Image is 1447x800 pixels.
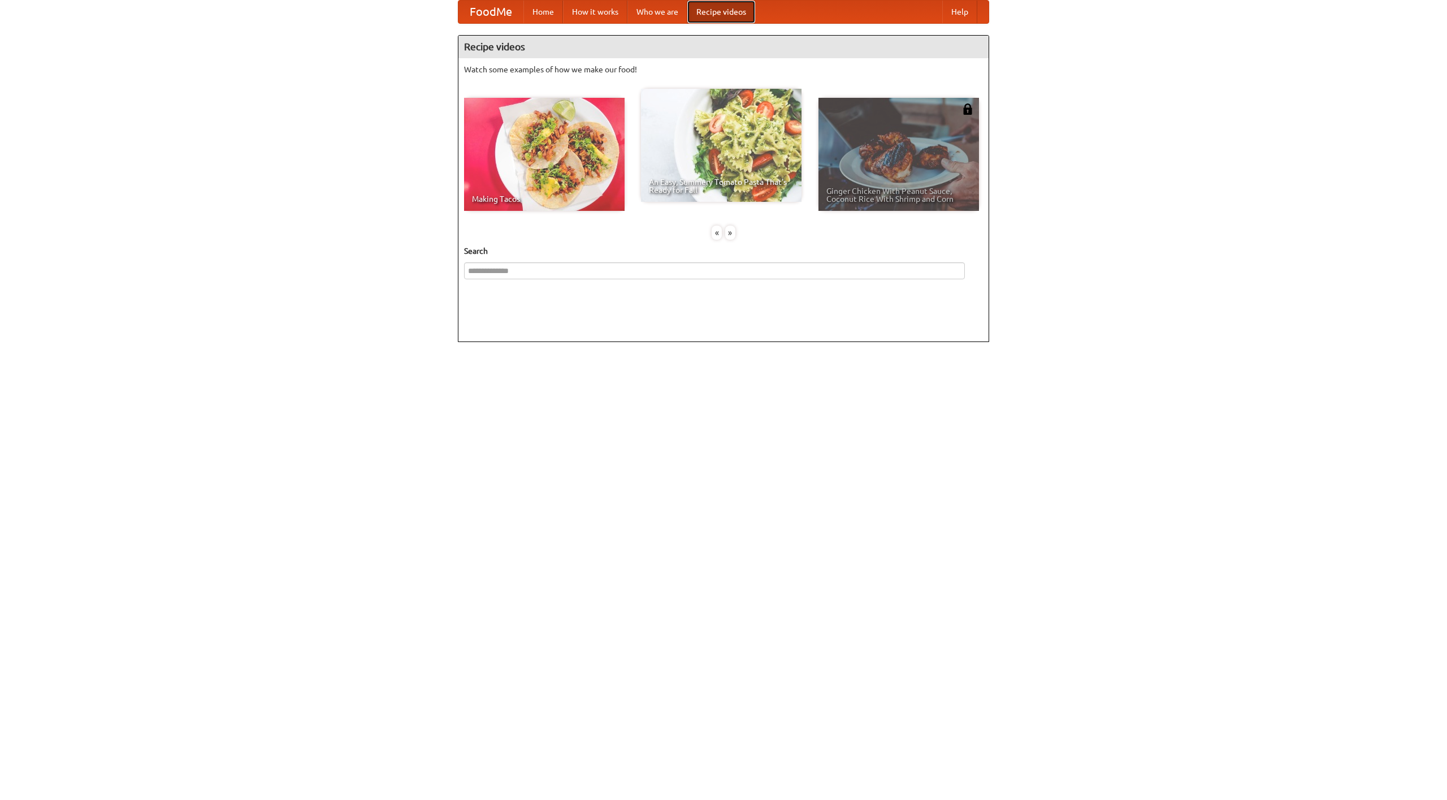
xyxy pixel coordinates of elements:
span: Making Tacos [472,195,617,203]
p: Watch some examples of how we make our food! [464,64,983,75]
a: How it works [563,1,627,23]
a: An Easy, Summery Tomato Pasta That's Ready for Fall [641,89,802,202]
img: 483408.png [962,103,973,115]
a: Home [523,1,563,23]
a: Who we are [627,1,687,23]
div: » [725,226,735,240]
div: « [712,226,722,240]
a: Recipe videos [687,1,755,23]
a: Help [942,1,977,23]
h5: Search [464,245,983,257]
span: An Easy, Summery Tomato Pasta That's Ready for Fall [649,178,794,194]
a: FoodMe [458,1,523,23]
h4: Recipe videos [458,36,989,58]
a: Making Tacos [464,98,625,211]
